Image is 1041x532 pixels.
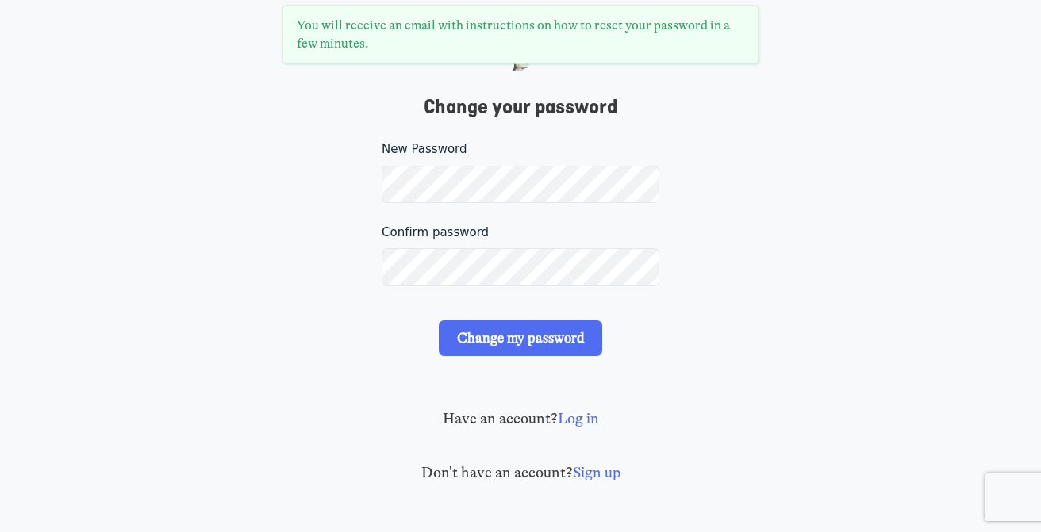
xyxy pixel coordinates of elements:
p: Don't have an account? [382,462,659,484]
label: Confirm password [382,224,659,242]
input: Change my password [439,320,602,356]
p: You will receive an email with instructions on how to reset your password in a few minutes. [297,16,743,52]
p: Have an account? [382,408,659,431]
a: Log in [558,410,599,427]
label: New Password [382,140,659,159]
h1: Change your password [382,95,659,120]
a: Sign up [573,464,620,481]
